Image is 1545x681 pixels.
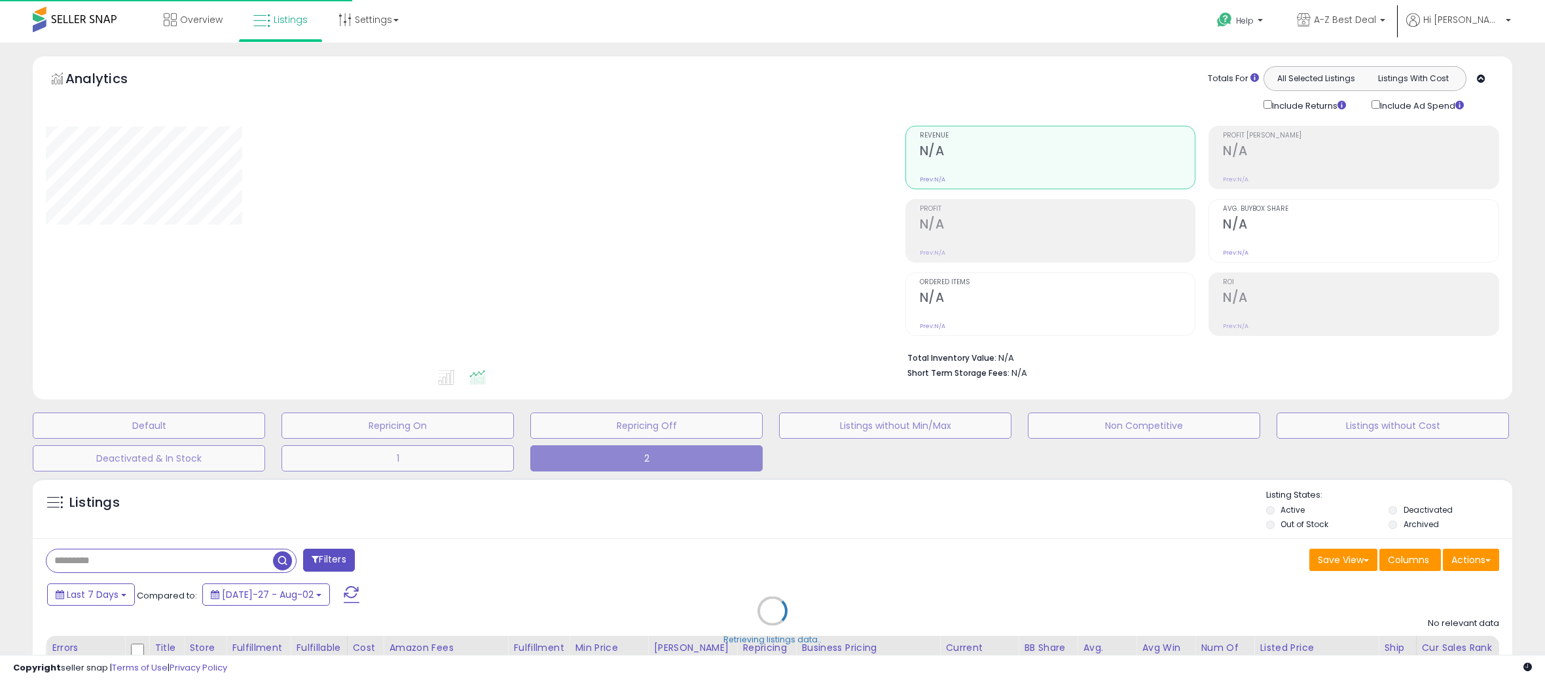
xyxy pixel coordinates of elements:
button: Listings With Cost [1364,70,1462,87]
span: Hi [PERSON_NAME] [1423,13,1502,26]
span: Help [1236,15,1254,26]
small: Prev: N/A [920,322,945,330]
span: Ordered Items [920,279,1195,286]
small: Prev: N/A [920,175,945,183]
span: A-Z Best Deal [1314,13,1376,26]
button: Repricing Off [530,413,763,439]
div: Totals For [1208,73,1259,85]
a: Help [1207,2,1276,43]
div: Retrieving listings data.. [723,634,822,646]
button: 1 [282,445,514,471]
span: N/A [1011,367,1027,379]
span: Avg. Buybox Share [1223,206,1499,213]
b: Short Term Storage Fees: [907,367,1009,378]
h2: N/A [1223,143,1499,161]
h2: N/A [920,290,1195,308]
h2: N/A [1223,217,1499,234]
h2: N/A [920,217,1195,234]
h5: Analytics [65,69,153,91]
button: Repricing On [282,413,514,439]
span: Listings [274,13,308,26]
div: seller snap | | [13,662,227,674]
button: Listings without Min/Max [779,413,1011,439]
button: Listings without Cost [1277,413,1509,439]
i: Get Help [1216,12,1233,28]
small: Prev: N/A [1223,175,1248,183]
span: Profit [PERSON_NAME] [1223,132,1499,139]
span: Revenue [920,132,1195,139]
div: Include Ad Spend [1362,98,1485,113]
button: 2 [530,445,763,471]
span: Profit [920,206,1195,213]
span: ROI [1223,279,1499,286]
li: N/A [907,349,1490,365]
span: Overview [180,13,223,26]
small: Prev: N/A [920,249,945,257]
button: Default [33,413,265,439]
h2: N/A [1223,290,1499,308]
button: Deactivated & In Stock [33,445,265,471]
h2: N/A [920,143,1195,161]
b: Total Inventory Value: [907,352,996,363]
a: Hi [PERSON_NAME] [1406,13,1511,43]
button: All Selected Listings [1267,70,1365,87]
small: Prev: N/A [1223,249,1248,257]
strong: Copyright [13,661,61,674]
div: Include Returns [1254,98,1362,113]
button: Non Competitive [1028,413,1260,439]
small: Prev: N/A [1223,322,1248,330]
